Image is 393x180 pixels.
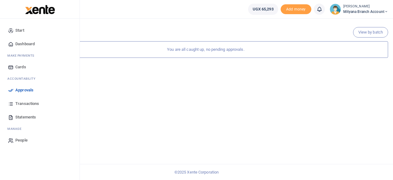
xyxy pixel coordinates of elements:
[343,4,388,9] small: [PERSON_NAME]
[343,9,388,14] span: Mityana Branch Account
[15,114,36,120] span: Statements
[5,134,75,147] a: People
[15,27,24,34] span: Start
[5,60,75,74] a: Cards
[5,24,75,37] a: Start
[353,27,388,38] a: View by batch
[281,6,311,11] a: Add money
[25,5,55,14] img: logo-large
[15,101,39,107] span: Transactions
[15,137,28,143] span: People
[25,7,55,11] a: logo-small logo-large logo-large
[281,4,311,14] li: Toup your wallet
[5,124,75,134] li: M
[10,53,34,58] span: ake Payments
[23,26,388,33] h4: Pending your approval
[10,126,22,131] span: anage
[5,74,75,83] li: Ac
[281,4,311,14] span: Add money
[330,4,388,15] a: profile-user [PERSON_NAME] Mityana Branch Account
[253,6,274,12] span: UGX 65,293
[246,4,281,15] li: Wallet ballance
[15,64,26,70] span: Cards
[12,76,35,81] span: countability
[330,4,341,15] img: profile-user
[5,97,75,110] a: Transactions
[23,41,388,58] div: You are all caught up, no pending approvals.
[5,37,75,51] a: Dashboard
[5,51,75,60] li: M
[248,4,278,15] a: UGX 65,293
[15,87,33,93] span: Approvals
[15,41,35,47] span: Dashboard
[5,110,75,124] a: Statements
[5,83,75,97] a: Approvals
